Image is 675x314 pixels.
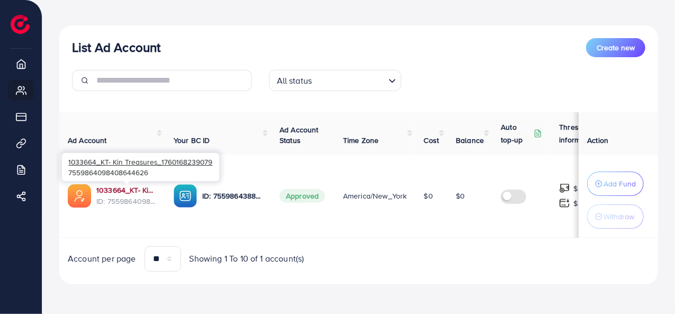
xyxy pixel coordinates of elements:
[559,121,611,146] p: Threshold information
[456,191,465,201] span: $0
[96,185,157,195] a: 1033664_KT- Kin Treasures_1760168239079
[280,189,325,203] span: Approved
[190,253,304,265] span: Showing 1 To 10 of 1 account(s)
[597,42,635,53] span: Create new
[96,196,157,207] span: ID: 7559864098408644626
[343,135,379,146] span: Time Zone
[559,198,570,209] img: top-up amount
[62,153,219,181] div: 7559864098408644626
[587,204,644,229] button: Withdraw
[174,135,210,146] span: Your BC ID
[424,135,439,146] span: Cost
[586,38,645,57] button: Create new
[280,124,319,146] span: Ad Account Status
[11,15,30,34] img: logo
[587,135,608,146] span: Action
[68,184,91,208] img: ic-ads-acc.e4c84228.svg
[456,135,484,146] span: Balance
[630,266,667,306] iframe: Chat
[68,157,212,167] span: 1033664_KT- Kin Treasures_1760168239079
[269,70,401,91] div: Search for option
[275,73,314,88] span: All status
[501,121,532,146] p: Auto top-up
[587,172,644,196] button: Add Fund
[604,177,636,190] p: Add Fund
[604,210,634,223] p: Withdraw
[72,40,160,55] h3: List Ad Account
[315,71,384,88] input: Search for option
[202,190,263,202] p: ID: 7559864388467916807
[68,253,136,265] span: Account per page
[424,191,433,201] span: $0
[68,135,107,146] span: Ad Account
[559,183,570,194] img: top-up amount
[343,191,407,201] span: America/New_York
[174,184,197,208] img: ic-ba-acc.ded83a64.svg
